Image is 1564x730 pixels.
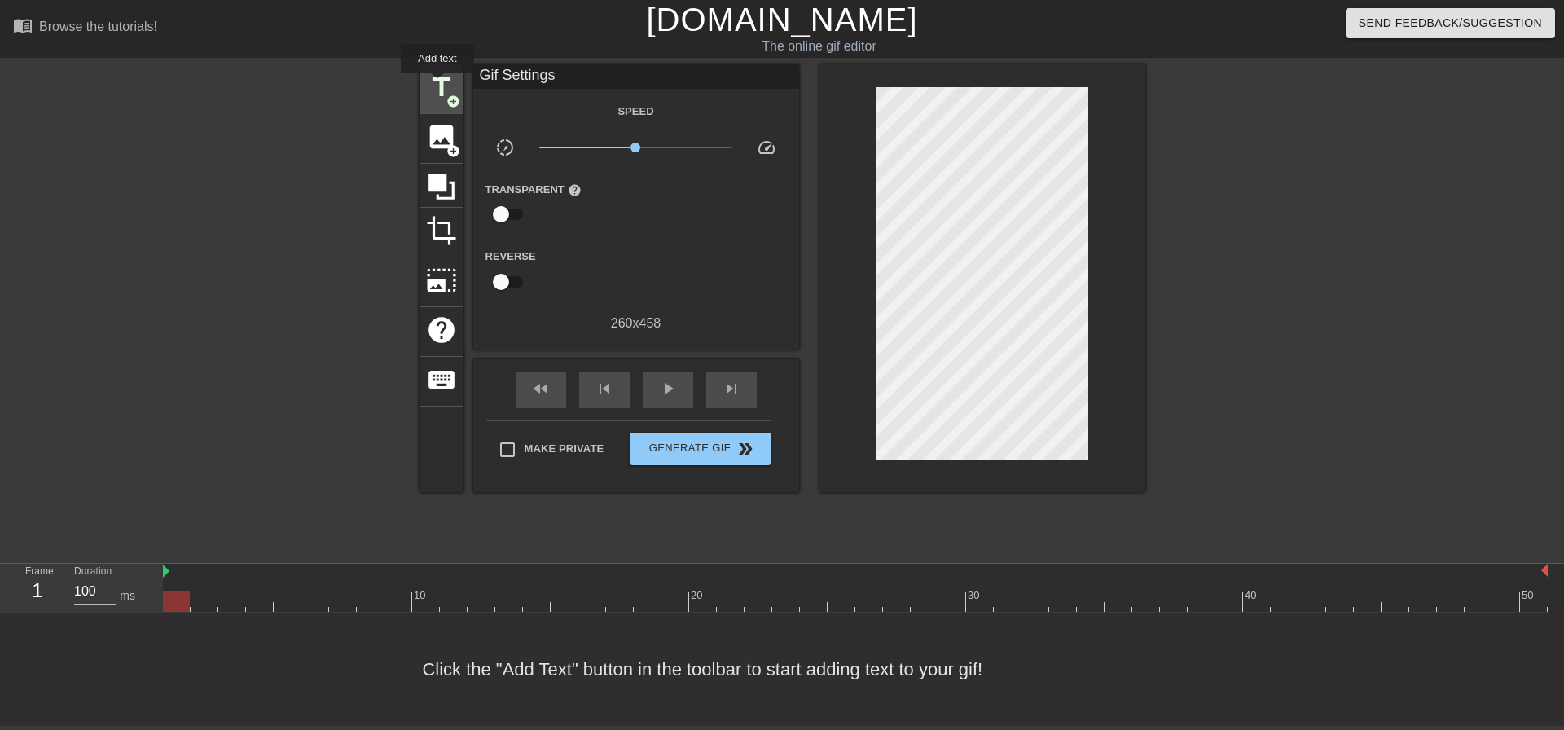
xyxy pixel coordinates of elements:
[736,439,755,459] span: double_arrow
[568,183,582,197] span: help
[120,587,135,605] div: ms
[722,379,741,398] span: skip_next
[617,103,653,120] label: Speed
[74,567,112,577] label: Duration
[473,64,799,89] div: Gif Settings
[636,439,764,459] span: Generate Gif
[426,364,457,395] span: keyboard
[426,265,457,296] span: photo_size_select_large
[1522,587,1536,604] div: 50
[646,2,917,37] a: [DOMAIN_NAME]
[757,138,776,157] span: speed
[426,314,457,345] span: help
[525,441,604,457] span: Make Private
[529,37,1109,56] div: The online gif editor
[25,576,50,605] div: 1
[1541,564,1548,577] img: bound-end.png
[658,379,678,398] span: play_arrow
[595,379,614,398] span: skip_previous
[1359,13,1542,33] span: Send Feedback/Suggestion
[426,215,457,246] span: crop
[13,564,62,611] div: Frame
[495,138,515,157] span: slow_motion_video
[630,433,771,465] button: Generate Gif
[485,248,536,265] label: Reverse
[485,182,582,198] label: Transparent
[13,15,33,35] span: menu_book
[1245,587,1259,604] div: 40
[446,95,460,108] span: add_circle
[414,587,428,604] div: 10
[39,20,157,33] div: Browse the tutorials!
[473,314,799,333] div: 260 x 458
[426,72,457,103] span: title
[1346,8,1555,38] button: Send Feedback/Suggestion
[13,15,157,41] a: Browse the tutorials!
[531,379,551,398] span: fast_rewind
[691,587,705,604] div: 20
[968,587,982,604] div: 30
[446,144,460,158] span: add_circle
[426,121,457,152] span: image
